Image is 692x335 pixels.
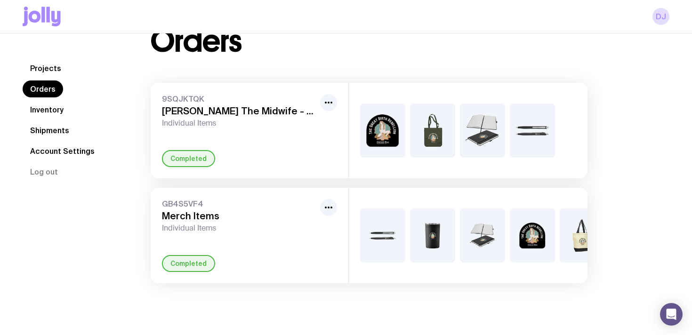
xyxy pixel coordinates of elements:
[23,163,65,180] button: Log out
[162,94,316,104] span: 9SQJKTQK
[23,143,102,160] a: Account Settings
[660,303,683,326] div: Open Intercom Messenger
[162,199,316,208] span: GB4S5VF4
[162,255,215,272] div: Completed
[151,26,241,56] h1: Orders
[162,210,316,222] h3: Merch Items
[162,105,316,117] h3: [PERSON_NAME] The Midwife - August Conference
[23,122,77,139] a: Shipments
[23,60,69,77] a: Projects
[162,223,316,233] span: Individual Items
[652,8,669,25] a: DJ
[23,80,63,97] a: Orders
[162,150,215,167] div: Completed
[162,119,316,128] span: Individual Items
[23,101,71,118] a: Inventory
